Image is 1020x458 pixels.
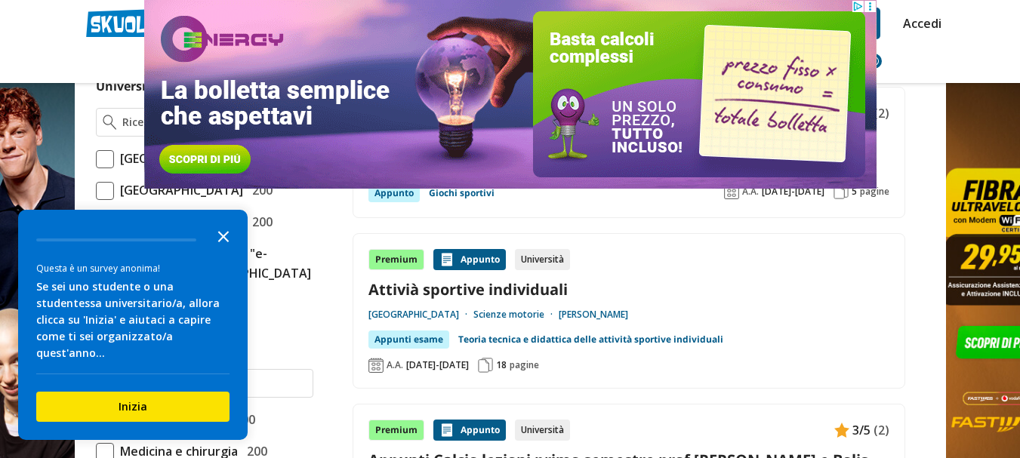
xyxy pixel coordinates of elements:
a: Attivià sportive individuali [368,279,889,300]
div: Appunto [433,249,506,270]
span: A.A. [387,359,403,371]
img: Anno accademico [368,358,384,373]
span: 200 [246,180,273,200]
span: [GEOGRAPHIC_DATA] [114,149,243,168]
img: Appunti contenuto [439,252,455,267]
span: [DATE]-[DATE] [406,359,469,371]
div: Survey [18,210,248,440]
img: Pagine [478,358,493,373]
span: pagine [510,359,539,371]
span: 3/5 [852,420,871,440]
input: Ricerca universita [122,115,306,130]
div: Appunto [433,420,506,441]
a: Accedi [903,8,935,39]
span: [DATE]-[DATE] [762,186,824,198]
span: 5 [852,186,857,198]
span: (2) [874,103,889,123]
img: Appunti contenuto [439,423,455,438]
div: Premium [368,420,424,441]
button: Inizia [36,392,230,422]
a: Scienze motorie [473,309,559,321]
button: Close the survey [208,220,239,251]
div: Appunto [368,184,420,202]
div: Premium [368,249,424,270]
div: Questa è un survey anonima! [36,261,230,275]
div: Appunti esame [368,330,449,349]
span: pagine [860,186,889,198]
span: 200 [246,212,273,232]
img: Ricerca universita [103,115,117,130]
img: Pagine [834,184,849,199]
span: (2) [874,420,889,440]
a: Teoria tecnica e didattica delle attività sportive individuali [458,330,723,349]
span: A.A. [742,186,759,198]
img: Anno accademico [724,184,739,199]
label: Università [96,78,159,94]
span: 18 [496,359,507,371]
a: [GEOGRAPHIC_DATA] [368,309,473,321]
img: Appunti contenuto [834,423,849,438]
div: Università [515,420,570,441]
a: [PERSON_NAME] [559,309,628,321]
a: Giochi sportivi [429,184,495,202]
div: Università [515,249,570,270]
div: Se sei uno studente o una studentessa universitario/a, allora clicca su 'Inizia' e aiutaci a capi... [36,278,230,361]
span: [GEOGRAPHIC_DATA] [114,180,243,200]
